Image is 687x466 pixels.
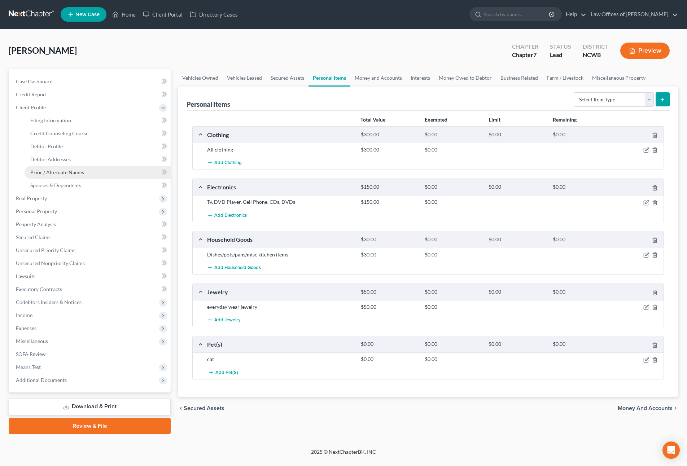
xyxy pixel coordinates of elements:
div: $0.00 [421,341,485,348]
a: SOFA Review [10,348,171,361]
div: $0.00 [421,356,485,363]
span: Debtor Addresses [30,156,71,162]
span: [PERSON_NAME] [9,45,77,56]
div: $150.00 [357,198,421,206]
a: Vehicles Leased [223,69,266,87]
span: New Case [75,12,100,17]
span: Add Electronics [214,212,247,218]
span: Case Dashboard [16,78,53,84]
a: Vehicles Owned [178,69,223,87]
div: Status [550,43,571,51]
div: Personal Items [187,100,230,109]
a: Credit Counseling Course [25,127,171,140]
div: $0.00 [549,341,613,348]
a: Secured Assets [266,69,309,87]
span: Add Jewelry [214,317,241,323]
span: Secured Assets [184,405,224,411]
span: Miscellaneous [16,338,48,344]
span: Debtor Profile [30,143,63,149]
strong: Limit [489,116,500,123]
i: chevron_left [178,405,184,411]
div: $30.00 [357,251,421,258]
a: Miscellaneous Property [588,69,650,87]
span: Personal Property [16,208,57,214]
div: $0.00 [421,198,485,206]
span: Add Household Goods [214,265,261,271]
div: Dishes/pots/pans/misc kitchen items [204,251,357,258]
span: Unsecured Nonpriority Claims [16,260,85,266]
button: Add Clothing [207,156,242,170]
a: Case Dashboard [10,75,171,88]
a: Business Related [496,69,542,87]
span: Executory Contracts [16,286,62,292]
button: Preview [620,43,670,59]
span: Lawsuits [16,273,35,279]
i: chevron_right [673,405,678,411]
div: $0.00 [421,251,485,258]
a: Spouses & Dependents [25,179,171,192]
div: All clothing [204,146,357,153]
span: Expenses [16,325,36,331]
a: Download & Print [9,398,171,415]
div: Chapter [512,51,538,59]
span: Additional Documents [16,377,67,383]
a: Interests [406,69,434,87]
strong: Exempted [425,116,447,123]
div: $0.00 [421,289,485,295]
div: Pet(s) [204,340,357,348]
strong: Total Value [360,116,385,123]
span: Client Profile [16,104,46,110]
div: Household Goods [204,236,357,243]
button: Add Pet(s) [207,366,239,379]
a: Law Offices of [PERSON_NAME] [587,8,678,21]
div: $0.00 [421,303,485,311]
button: Add Jewelry [207,313,241,327]
span: Real Property [16,195,47,201]
a: Farm / Livestock [542,69,588,87]
span: Spouses & Dependents [30,182,81,188]
a: Lawsuits [10,270,171,283]
div: $0.00 [549,289,613,295]
button: chevron_left Secured Assets [178,405,224,411]
div: $150.00 [357,184,421,190]
span: Means Test [16,364,41,370]
div: $50.00 [357,303,421,311]
a: Money Owed to Debtor [434,69,496,87]
a: Client Portal [139,8,186,21]
div: Jewelry [204,288,357,296]
span: Credit Counseling Course [30,130,88,136]
div: Clothing [204,131,357,139]
span: Money and Accounts [618,405,673,411]
div: $0.00 [357,341,421,348]
a: Debtor Profile [25,140,171,153]
div: $0.00 [421,184,485,190]
span: SOFA Review [16,351,46,357]
a: Debtor Addresses [25,153,171,166]
a: Unsecured Priority Claims [10,244,171,257]
div: Tv, DVD Player, Cell Phone, CDs, DVDs [204,198,357,206]
a: Prior / Alternate Names [25,166,171,179]
div: $0.00 [549,184,613,190]
div: $50.00 [357,289,421,295]
a: Directory Cases [186,8,241,21]
a: Help [562,8,586,21]
span: Unsecured Priority Claims [16,247,75,253]
div: Lead [550,51,571,59]
span: Property Analysis [16,221,56,227]
div: $0.00 [485,236,549,243]
button: Add Household Goods [207,261,261,274]
div: cat [204,356,357,363]
div: $0.00 [421,131,485,138]
div: $0.00 [485,184,549,190]
div: $0.00 [485,289,549,295]
div: Open Intercom Messenger [662,441,680,459]
div: NCWB [583,51,609,59]
button: Money and Accounts chevron_right [618,405,678,411]
div: $300.00 [357,146,421,153]
span: Income [16,312,32,318]
input: Search by name... [484,8,550,21]
a: Unsecured Nonpriority Claims [10,257,171,270]
a: Review & File [9,418,171,434]
span: 7 [533,51,537,58]
a: Property Analysis [10,218,171,231]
